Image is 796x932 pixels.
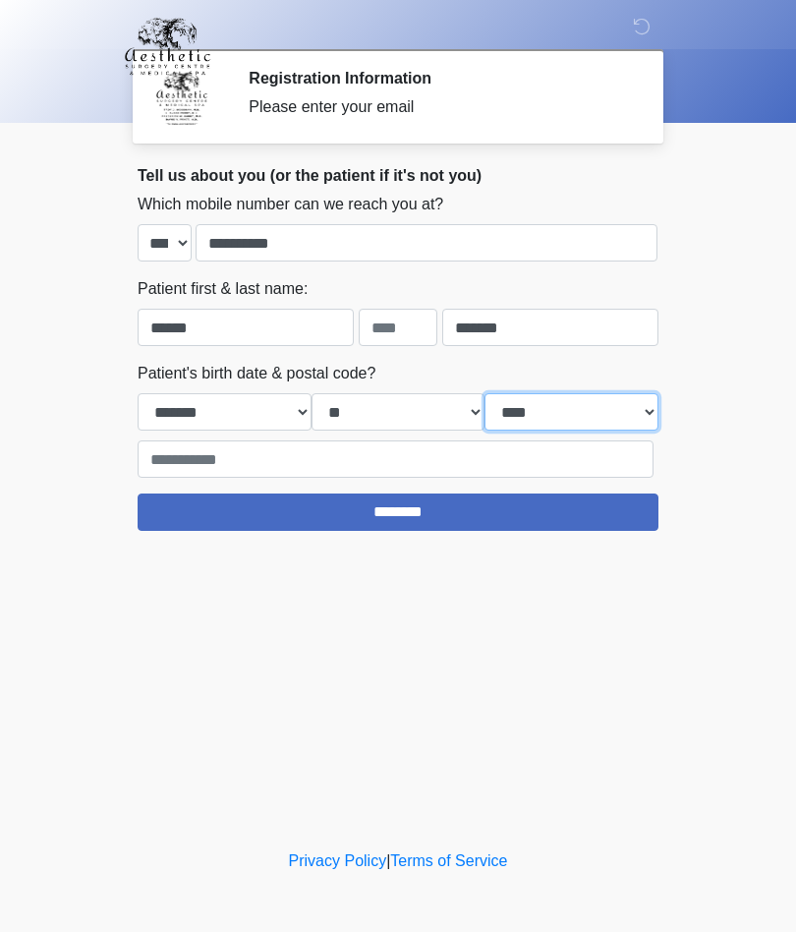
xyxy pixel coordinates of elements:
[249,95,629,119] div: Please enter your email
[390,852,507,869] a: Terms of Service
[152,69,211,128] img: Agent Avatar
[138,362,375,385] label: Patient's birth date & postal code?
[289,852,387,869] a: Privacy Policy
[386,852,390,869] a: |
[138,166,658,185] h2: Tell us about you (or the patient if it's not you)
[118,15,217,78] img: Aesthetic Surgery Centre, PLLC Logo
[138,193,443,216] label: Which mobile number can we reach you at?
[138,277,308,301] label: Patient first & last name:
